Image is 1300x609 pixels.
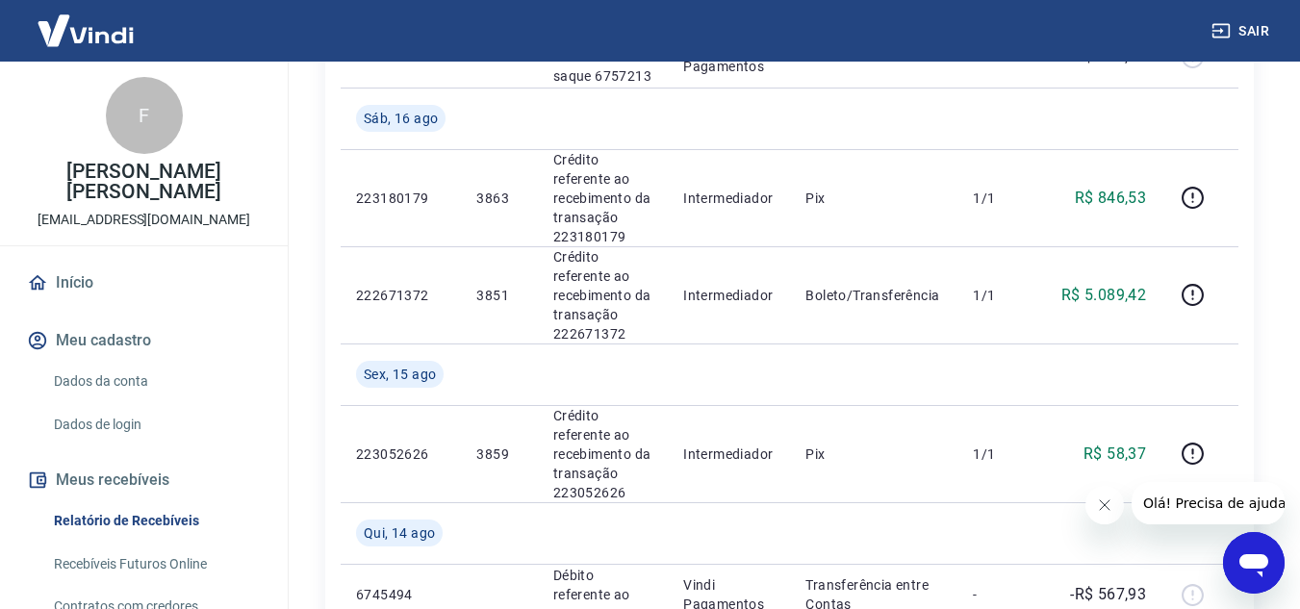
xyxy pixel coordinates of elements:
[23,262,265,304] a: Início
[46,545,265,584] a: Recebíveis Futuros Online
[46,362,265,401] a: Dados da conta
[973,286,1030,305] p: 1/1
[23,1,148,60] img: Vindi
[38,210,250,230] p: [EMAIL_ADDRESS][DOMAIN_NAME]
[973,585,1030,604] p: -
[23,319,265,362] button: Meu cadastro
[23,459,265,501] button: Meus recebíveis
[356,286,446,305] p: 222671372
[476,286,522,305] p: 3851
[106,77,183,154] div: F
[1075,187,1147,210] p: R$ 846,53
[683,444,775,464] p: Intermediador
[553,406,652,502] p: Crédito referente ao recebimento da transação 223052626
[364,365,436,384] span: Sex, 15 ago
[553,150,652,246] p: Crédito referente ao recebimento da transação 223180179
[364,523,435,543] span: Qui, 14 ago
[1085,486,1124,524] iframe: Fechar mensagem
[46,405,265,444] a: Dados de login
[46,501,265,541] a: Relatório de Recebíveis
[805,286,942,305] p: Boleto/Transferência
[1132,482,1285,524] iframe: Mensagem da empresa
[1208,13,1277,49] button: Sair
[553,247,652,343] p: Crédito referente ao recebimento da transação 222671372
[1083,443,1146,466] p: R$ 58,37
[476,444,522,464] p: 3859
[683,286,775,305] p: Intermediador
[973,189,1030,208] p: 1/1
[805,189,942,208] p: Pix
[476,189,522,208] p: 3863
[1061,284,1146,307] p: R$ 5.089,42
[356,444,446,464] p: 223052626
[1070,583,1146,606] p: -R$ 567,93
[12,13,162,29] span: Olá! Precisa de ajuda?
[683,189,775,208] p: Intermediador
[973,444,1030,464] p: 1/1
[1223,532,1285,594] iframe: Botão para abrir a janela de mensagens
[356,585,446,604] p: 6745494
[356,189,446,208] p: 223180179
[805,444,942,464] p: Pix
[15,162,272,202] p: [PERSON_NAME] [PERSON_NAME]
[364,109,438,128] span: Sáb, 16 ago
